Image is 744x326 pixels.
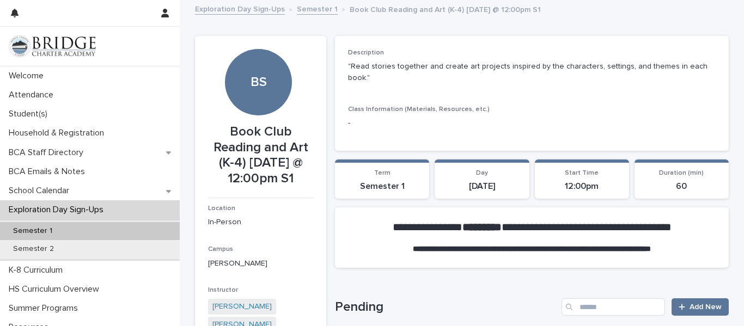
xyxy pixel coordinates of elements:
[672,298,729,316] a: Add New
[341,181,423,192] p: Semester 1
[690,303,722,311] span: Add New
[4,265,71,275] p: K-8 Curriculum
[335,299,557,315] h1: Pending
[374,170,391,176] span: Term
[208,258,313,269] p: [PERSON_NAME]
[4,244,63,254] p: Semester 2
[225,8,291,90] div: BS
[541,181,623,192] p: 12:00pm
[441,181,522,192] p: [DATE]
[4,186,78,196] p: School Calendar
[208,124,313,187] p: Book Club Reading and Art (K-4) [DATE] @ 12:00pm S1
[208,246,233,253] span: Campus
[4,303,87,313] p: Summer Programs
[195,2,285,15] a: Exploration Day Sign-Ups
[659,170,704,176] span: Duration (min)
[208,217,313,228] p: In-Person
[212,301,272,312] a: [PERSON_NAME]
[4,147,92,158] p: BCA Staff Directory
[208,287,238,293] span: Instructor
[4,90,62,100] p: Attendance
[4,284,108,294] p: HS Curriculum Overview
[208,205,235,212] span: Location
[348,61,716,84] p: "Read stories together and create art projects inspired by the characters, settings, and themes i...
[4,205,112,215] p: Exploration Day Sign-Ups
[562,298,665,316] input: Search
[565,170,599,176] span: Start Time
[4,167,94,177] p: BCA Emails & Notes
[348,118,716,129] p: -
[9,35,96,57] img: V1C1m3IdTEidaUdm9Hs0
[476,170,488,176] span: Day
[297,2,338,15] a: Semester 1
[4,226,61,236] p: Semester 1
[4,71,52,81] p: Welcome
[641,181,722,192] p: 60
[4,128,113,138] p: Household & Registration
[348,50,384,56] span: Description
[348,106,490,113] span: Class Information (Materials, Resources, etc.)
[350,3,541,15] p: Book Club Reading and Art (K-4) [DATE] @ 12:00pm S1
[4,109,56,119] p: Student(s)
